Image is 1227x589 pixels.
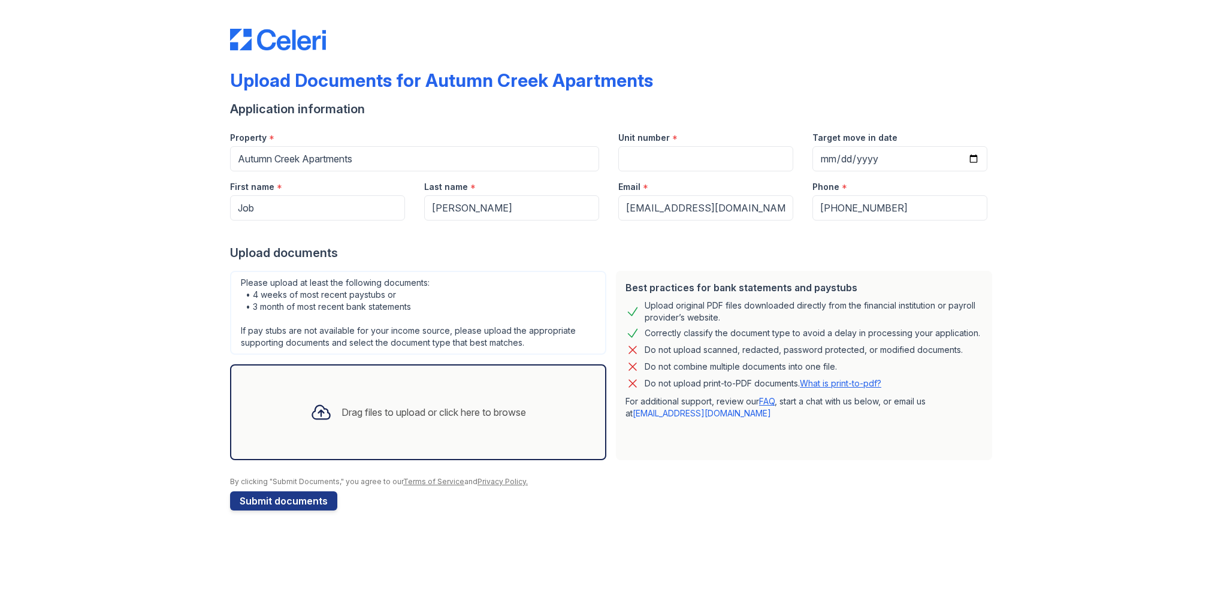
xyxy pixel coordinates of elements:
div: Drag files to upload or click here to browse [341,405,526,419]
label: First name [230,181,274,193]
label: Last name [424,181,468,193]
div: Do not upload scanned, redacted, password protected, or modified documents. [645,343,963,357]
a: FAQ [759,396,775,406]
img: CE_Logo_Blue-a8612792a0a2168367f1c8372b55b34899dd931a85d93a1a3d3e32e68fde9ad4.png [230,29,326,50]
label: Email [618,181,640,193]
a: Privacy Policy. [477,477,528,486]
div: Do not combine multiple documents into one file. [645,360,837,374]
button: Submit documents [230,491,337,511]
div: By clicking "Submit Documents," you agree to our and [230,477,997,487]
div: Best practices for bank statements and paystubs [625,280,983,295]
label: Unit number [618,132,670,144]
label: Phone [812,181,839,193]
div: Correctly classify the document type to avoid a delay in processing your application. [645,326,980,340]
div: Upload original PDF files downloaded directly from the financial institution or payroll provider’... [645,300,983,324]
div: Application information [230,101,997,117]
p: For additional support, review our , start a chat with us below, or email us at [625,395,983,419]
div: Please upload at least the following documents: • 4 weeks of most recent paystubs or • 3 month of... [230,271,606,355]
a: Terms of Service [403,477,464,486]
label: Target move in date [812,132,897,144]
label: Property [230,132,267,144]
div: Upload documents [230,244,997,261]
a: What is print-to-pdf? [800,378,881,388]
a: [EMAIL_ADDRESS][DOMAIN_NAME] [633,408,771,418]
div: Upload Documents for Autumn Creek Apartments [230,70,653,91]
p: Do not upload print-to-PDF documents. [645,377,881,389]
